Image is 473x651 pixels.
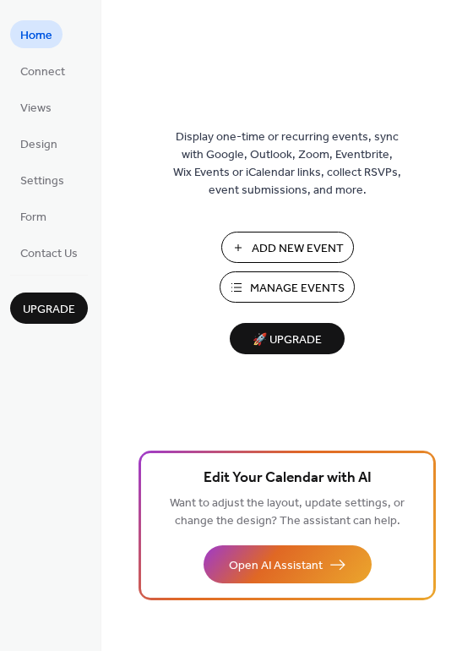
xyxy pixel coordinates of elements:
[23,301,75,319] span: Upgrade
[10,129,68,157] a: Design
[10,93,62,121] a: Views
[221,232,354,263] button: Add New Event
[230,323,345,354] button: 🚀 Upgrade
[10,57,75,85] a: Connect
[20,209,46,227] span: Form
[220,271,355,303] button: Manage Events
[170,492,405,533] span: Want to adjust the layout, update settings, or change the design? The assistant can help.
[20,136,57,154] span: Design
[20,27,52,45] span: Home
[204,467,372,490] span: Edit Your Calendar with AI
[10,202,57,230] a: Form
[10,20,63,48] a: Home
[252,240,344,258] span: Add New Event
[204,545,372,583] button: Open AI Assistant
[20,100,52,118] span: Views
[229,557,323,575] span: Open AI Assistant
[173,129,401,200] span: Display one-time or recurring events, sync with Google, Outlook, Zoom, Eventbrite, Wix Events or ...
[240,329,334,352] span: 🚀 Upgrade
[250,280,345,298] span: Manage Events
[20,245,78,263] span: Contact Us
[10,166,74,194] a: Settings
[10,293,88,324] button: Upgrade
[10,238,88,266] a: Contact Us
[20,63,65,81] span: Connect
[20,172,64,190] span: Settings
